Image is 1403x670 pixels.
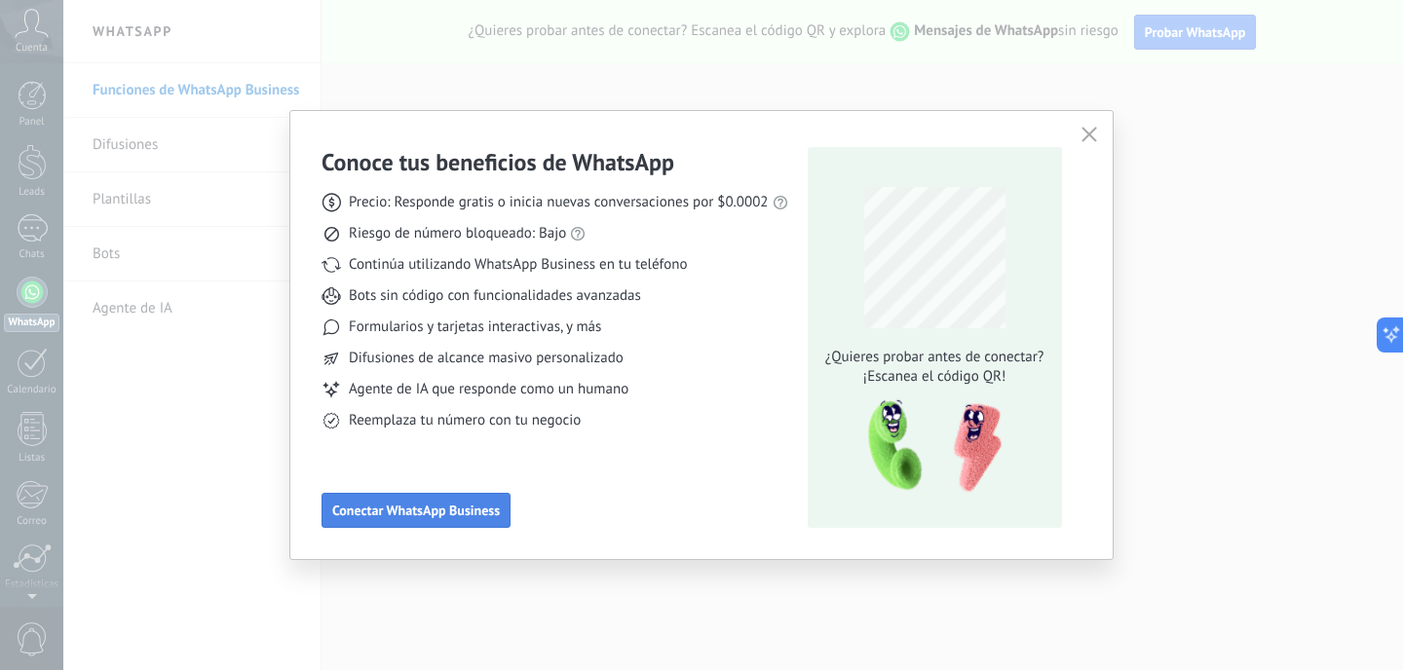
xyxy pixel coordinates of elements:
[349,286,641,306] span: Bots sin código con funcionalidades avanzadas
[852,394,1005,499] img: qr-pic-1x.png
[332,503,500,517] span: Conectar WhatsApp Business
[349,224,566,243] span: Riesgo de número bloqueado: Bajo
[819,348,1049,367] span: ¿Quieres probar antes de conectar?
[349,380,628,399] span: Agente de IA que responde como un humano
[349,317,601,337] span: Formularios y tarjetas interactivas, y más
[349,255,687,275] span: Continúa utilizando WhatsApp Business en tu teléfono
[349,411,581,430] span: Reemplaza tu número con tu negocio
[349,349,624,368] span: Difusiones de alcance masivo personalizado
[819,367,1049,387] span: ¡Escanea el código QR!
[322,147,674,177] h3: Conoce tus beneficios de WhatsApp
[349,193,769,212] span: Precio: Responde gratis o inicia nuevas conversaciones por $0.0002
[322,493,511,528] button: Conectar WhatsApp Business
